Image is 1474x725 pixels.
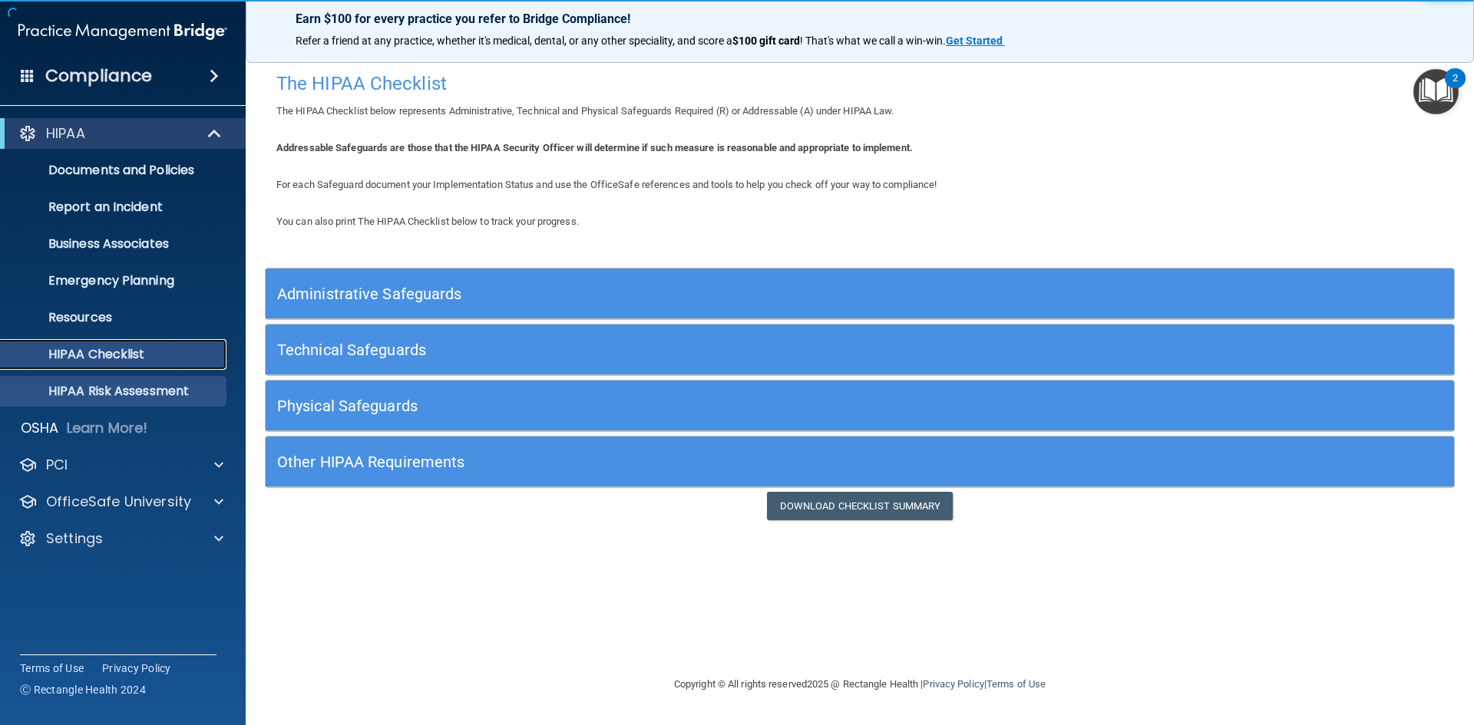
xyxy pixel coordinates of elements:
p: OfficeSafe University [46,493,191,511]
a: OfficeSafe University [18,493,223,511]
span: The HIPAA Checklist below represents Administrative, Technical and Physical Safeguards Required (... [276,105,894,117]
h5: Other HIPAA Requirements [277,453,1145,470]
h5: Administrative Safeguards [277,285,1145,302]
a: Get Started [946,35,1005,47]
p: Emergency Planning [10,273,220,288]
strong: $100 gift card [732,35,800,47]
span: Refer a friend at any practice, whether it's medical, dental, or any other speciality, and score a [296,35,732,47]
div: Copyright © All rights reserved 2025 @ Rectangle Health | | [580,660,1140,709]
span: You can also print The HIPAA Checklist below to track your progress. [276,216,579,227]
h4: Compliance [45,65,152,87]
a: HIPAA [18,124,223,143]
p: Business Associates [10,236,220,252]
p: OSHA [21,419,59,437]
p: Earn $100 for every practice you refer to Bridge Compliance! [296,12,1424,26]
img: PMB logo [18,16,227,47]
a: Settings [18,529,223,548]
p: Settings [46,529,103,548]
h4: The HIPAA Checklist [276,74,1443,94]
strong: Get Started [946,35,1003,47]
span: For each Safeguard document your Implementation Status and use the OfficeSafe references and tool... [276,179,937,190]
p: Learn More! [67,419,148,437]
a: PCI [18,456,223,474]
p: Resources [10,310,220,325]
a: Terms of Use [987,678,1046,690]
a: Privacy Policy [923,678,983,690]
p: Documents and Policies [10,163,220,178]
a: Terms of Use [20,661,84,676]
span: Ⓒ Rectangle Health 2024 [20,682,146,697]
p: HIPAA Checklist [10,347,220,362]
span: ! That's what we call a win-win. [800,35,946,47]
a: Download Checklist Summary [767,492,953,520]
b: Addressable Safeguards are those that the HIPAA Security Officer will determine if such measure i... [276,142,913,153]
h5: Technical Safeguards [277,341,1145,358]
button: Open Resource Center, 2 new notifications [1413,69,1459,114]
div: 2 [1453,78,1458,98]
a: Privacy Policy [102,661,171,676]
p: HIPAA [46,124,85,143]
p: PCI [46,456,68,474]
p: HIPAA Risk Assessment [10,384,220,399]
h5: Physical Safeguards [277,397,1145,414]
p: Report an Incident [10,199,220,215]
